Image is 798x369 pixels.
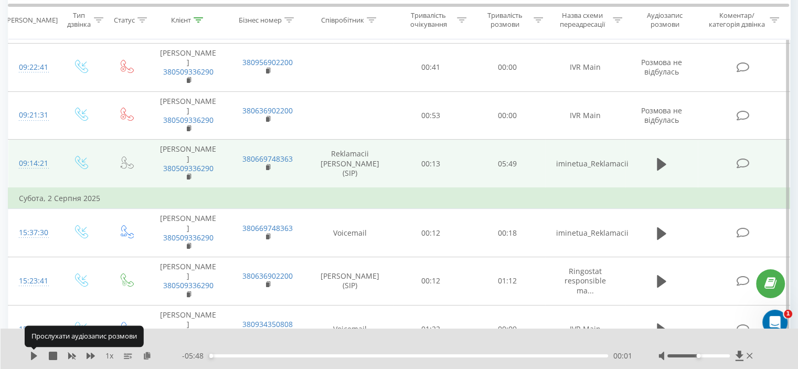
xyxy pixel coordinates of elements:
[478,11,531,29] div: Тривалість розмови
[148,140,228,188] td: [PERSON_NAME]
[307,140,393,188] td: Reklamacii [PERSON_NAME] (SIP)
[545,91,624,140] td: IVR Main
[545,140,624,188] td: iminetua_Reklamacii
[469,257,545,305] td: 01:12
[19,319,47,340] div: 15:21:41
[307,209,393,257] td: Voicemail
[706,11,767,29] div: Коментар/категорія дзвінка
[66,11,91,29] div: Тип дзвінка
[5,15,58,24] div: [PERSON_NAME]
[114,15,135,24] div: Статус
[209,354,213,358] div: Accessibility label
[469,43,545,91] td: 00:00
[393,140,469,188] td: 00:13
[242,319,293,329] a: 380934350808
[19,105,47,125] div: 09:21:31
[105,351,113,361] span: 1 x
[148,43,228,91] td: [PERSON_NAME]
[163,163,214,173] a: 380509336290
[545,43,624,91] td: IVR Main
[19,57,47,78] div: 09:22:41
[239,15,282,24] div: Бізнес номер
[696,354,700,358] div: Accessibility label
[634,11,696,29] div: Аудіозапис розмови
[242,154,293,164] a: 380669748363
[8,188,790,209] td: Субота, 2 Серпня 2025
[469,140,545,188] td: 05:49
[148,209,228,257] td: [PERSON_NAME]
[469,305,545,353] td: 00:09
[613,351,632,361] span: 00:01
[545,305,624,353] td: IVR Main
[148,305,228,353] td: [PERSON_NAME]
[171,15,191,24] div: Клієнт
[19,223,47,243] div: 15:37:30
[19,271,47,291] div: 15:23:41
[402,11,455,29] div: Тривалість очікування
[545,209,624,257] td: iminetua_Reklamacii
[762,310,788,335] iframe: Intercom live chat
[163,233,214,243] a: 380509336290
[19,153,47,174] div: 09:14:21
[25,326,144,347] div: Прослухати аудіозапис розмови
[307,305,393,353] td: Voicemail
[242,271,293,281] a: 380636902200
[555,11,610,29] div: Назва схеми переадресації
[641,106,682,125] span: Розмова не відбулась
[393,257,469,305] td: 00:12
[182,351,209,361] span: - 05:48
[163,115,214,125] a: 380509336290
[163,67,214,77] a: 380509336290
[393,209,469,257] td: 00:12
[148,91,228,140] td: [PERSON_NAME]
[469,91,545,140] td: 00:00
[393,91,469,140] td: 00:53
[242,57,293,67] a: 380956902200
[242,106,293,115] a: 380636902200
[242,223,293,233] a: 380669748363
[393,305,469,353] td: 01:22
[393,43,469,91] td: 00:41
[321,15,364,24] div: Співробітник
[163,280,214,290] a: 380509336290
[307,257,393,305] td: [PERSON_NAME] (SIP)
[469,209,545,257] td: 00:18
[641,57,682,77] span: Розмова не відбулась
[148,257,228,305] td: [PERSON_NAME]
[784,310,792,318] span: 1
[565,266,606,295] span: Ringostat responsible ma...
